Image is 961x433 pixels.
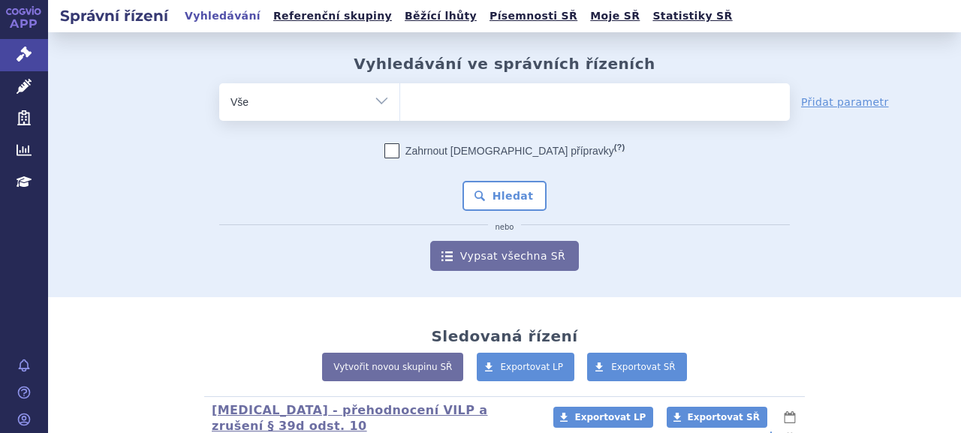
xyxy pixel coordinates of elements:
a: Exportovat SŘ [587,353,687,381]
span: Exportovat LP [501,362,564,372]
span: Exportovat SŘ [688,412,760,422]
label: Zahrnout [DEMOGRAPHIC_DATA] přípravky [384,143,625,158]
a: Vypsat všechna SŘ [430,241,579,271]
abbr: (?) [614,143,625,152]
h2: Správní řízení [48,5,180,26]
h2: Sledovaná řízení [431,327,577,345]
a: Vyhledávání [180,6,265,26]
span: Exportovat SŘ [611,362,676,372]
i: nebo [488,223,522,232]
a: Písemnosti SŘ [485,6,582,26]
button: lhůty [782,408,797,426]
a: Běžící lhůty [400,6,481,26]
a: Exportovat SŘ [667,407,767,428]
h2: Vyhledávání ve správních řízeních [354,55,655,73]
a: Statistiky SŘ [648,6,737,26]
a: Vytvořit novou skupinu SŘ [322,353,463,381]
a: Exportovat LP [477,353,575,381]
button: Hledat [462,181,547,211]
a: Referenční skupiny [269,6,396,26]
a: Moje SŘ [586,6,644,26]
a: Přidat parametr [801,95,889,110]
a: Exportovat LP [553,407,653,428]
a: [MEDICAL_DATA] - přehodnocení VILP a zrušení § 39d odst. 10 [212,403,488,433]
span: Exportovat LP [574,412,646,422]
